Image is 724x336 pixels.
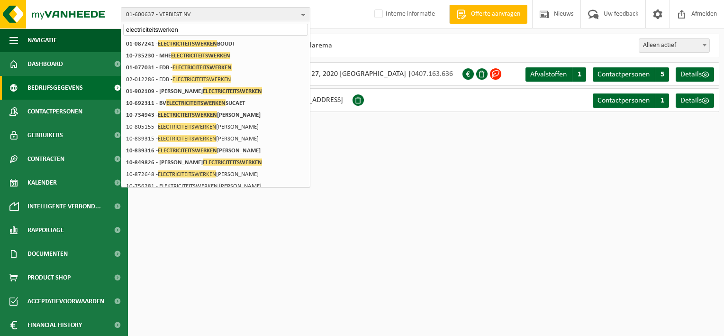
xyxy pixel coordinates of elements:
[593,67,669,82] a: Contactpersonen 5
[680,97,702,104] span: Details
[27,289,104,313] span: Acceptatievoorwaarden
[126,99,245,106] strong: 10-692311 - BV SUCAET
[449,5,527,24] a: Offerte aanvragen
[203,159,262,166] span: ELECTRICITEITSWERKEN
[126,40,235,47] strong: 01-087241 - BOUDT
[126,87,262,94] strong: 01-902109 - [PERSON_NAME]
[158,170,216,177] span: ELECTRICITEITSWERKEN
[172,75,231,83] span: ELECTRICITEITSWERKEN
[639,38,710,53] span: Alleen actief
[158,111,217,118] span: ELECTRICITEITSWERKEN
[676,67,714,82] a: Details
[469,9,523,19] span: Offerte aanvragen
[27,28,57,52] span: Navigatie
[27,242,68,266] span: Documenten
[126,64,232,71] strong: 01-077031 - EDB -
[27,171,57,195] span: Kalender
[597,97,650,104] span: Contactpersonen
[158,147,217,154] span: ELECTRICITEITSWERKEN
[593,93,669,108] a: Contactpersonen 1
[27,76,83,100] span: Bedrijfsgegevens
[680,71,702,78] span: Details
[126,159,262,166] strong: 10-849826 - [PERSON_NAME]
[121,7,310,21] button: 01-600637 - VERBIEST NV
[597,71,650,78] span: Contactpersonen
[123,168,308,180] li: 10-872648 - [PERSON_NAME]
[676,93,714,108] a: Details
[126,8,298,22] span: 01-600637 - VERBIEST NV
[123,121,308,133] li: 10-805155 - [PERSON_NAME]
[530,71,567,78] span: Afvalstoffen
[290,38,332,53] li: Vlarema
[27,266,71,289] span: Product Shop
[172,64,232,71] span: ELECTRICITEITSWERKEN
[203,87,262,94] span: ELECTRICITEITSWERKEN
[411,70,453,78] span: 0407.163.636
[655,93,669,108] span: 1
[123,74,308,85] li: 02-012286 - EDB -
[27,100,82,123] span: Contactpersonen
[158,135,216,142] span: ELECTRICITEITSWERKEN
[27,147,64,171] span: Contracten
[27,218,64,242] span: Rapportage
[123,24,308,36] input: Zoeken naar gekoppelde vestigingen
[27,52,63,76] span: Dashboard
[27,123,63,147] span: Gebruikers
[639,39,709,52] span: Alleen actief
[123,180,308,192] li: 10-756281 - ELEKTRICITEITSWERKEN [PERSON_NAME]
[166,99,226,106] span: ELECTRICITEITSWERKEN
[171,52,230,59] span: ELECTRICITEITSWERKEN
[572,67,586,82] span: 1
[158,40,217,47] span: ELECTRICITEITSWERKEN
[126,147,261,154] strong: 10-839316 - [PERSON_NAME]
[372,7,435,21] label: Interne informatie
[158,123,216,130] span: ELECTRICITEITSWERKEN
[27,195,101,218] span: Intelligente verbond...
[123,133,308,145] li: 10-839315 - [PERSON_NAME]
[126,52,230,59] strong: 10-735230 - MHE
[655,67,669,82] span: 5
[525,67,586,82] a: Afvalstoffen 1
[126,111,261,118] strong: 10-734943 - [PERSON_NAME]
